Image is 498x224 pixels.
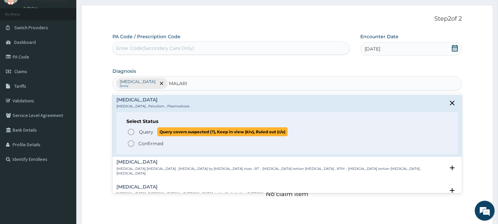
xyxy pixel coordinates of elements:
[138,140,163,147] p: Confirmed
[159,80,165,86] span: remove selection option
[14,68,27,74] span: Claims
[448,164,456,172] i: open select status
[14,83,26,89] span: Tariffs
[116,45,194,52] div: Enter Code(Secondary Care Only)
[127,128,135,136] i: status option query
[116,184,277,189] h4: [MEDICAL_DATA]
[12,33,27,50] img: d_794563401_company_1708531726252_794563401
[112,33,180,40] label: PA Code / Prescription Code
[112,68,136,74] label: Diagnosis
[448,99,456,107] i: close select status
[126,119,448,124] h6: Select Status
[120,84,156,88] small: Query
[109,3,125,19] div: Minimize live chat window
[23,6,39,11] a: Online
[127,140,135,148] i: status option filled
[35,37,111,46] div: Chat with us now
[116,167,445,176] p: [MEDICAL_DATA] [MEDICAL_DATA] , [MEDICAL_DATA] by [MEDICAL_DATA] vivax , BT - [MEDICAL_DATA] tert...
[139,129,153,135] span: Query
[365,46,380,52] span: [DATE]
[116,97,189,102] h4: [MEDICAL_DATA]
[157,127,288,136] span: Query covers suspected (?), Keep in view (kiv), Ruled out (r/o)
[14,39,36,45] span: Dashboard
[116,160,445,165] h4: [MEDICAL_DATA]
[14,25,48,31] span: Switch Providers
[360,33,398,40] label: Encounter Date
[3,152,126,175] textarea: Type your message and hit 'Enter'
[112,15,462,23] p: Step 2 of 2
[120,79,156,84] p: [MEDICAL_DATA]
[266,191,308,197] p: No claim item
[116,104,189,109] p: [MEDICAL_DATA] , Paludism , Plasmodiosis
[448,186,456,194] i: open select status
[116,191,277,196] p: [MEDICAL_DATA] , [MEDICAL_DATA] by [MEDICAL_DATA] ovale , Ovale tertian [MEDICAL_DATA]
[38,69,92,136] span: We're online!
